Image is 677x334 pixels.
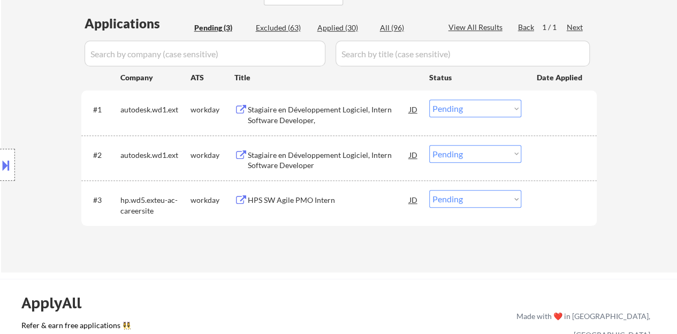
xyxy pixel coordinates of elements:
div: Pending (3) [194,22,248,33]
div: Stagiaire en Développement Logiciel, Intern Software Developer [248,150,409,171]
div: Status [429,67,521,87]
div: Next [567,22,584,33]
div: All (96) [380,22,433,33]
div: workday [191,104,234,115]
div: Applied (30) [317,22,371,33]
div: View All Results [448,22,506,33]
div: ATS [191,72,234,83]
div: workday [191,195,234,206]
div: workday [191,150,234,161]
div: Date Applied [537,72,584,83]
div: 1 / 1 [542,22,567,33]
div: ApplyAll [21,294,94,312]
div: Stagiaire en Développement Logiciel, Intern Software Developer, [248,104,409,125]
div: Back [518,22,535,33]
div: JD [408,190,419,209]
input: Search by title (case sensitive) [336,41,590,66]
div: Excluded (63) [256,22,309,33]
div: Applications [85,17,191,30]
div: Title [234,72,419,83]
a: Refer & earn free applications 👯‍♀️ [21,322,293,333]
div: HPS SW Agile PMO Intern [248,195,409,206]
input: Search by company (case sensitive) [85,41,325,66]
div: JD [408,145,419,164]
div: JD [408,100,419,119]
